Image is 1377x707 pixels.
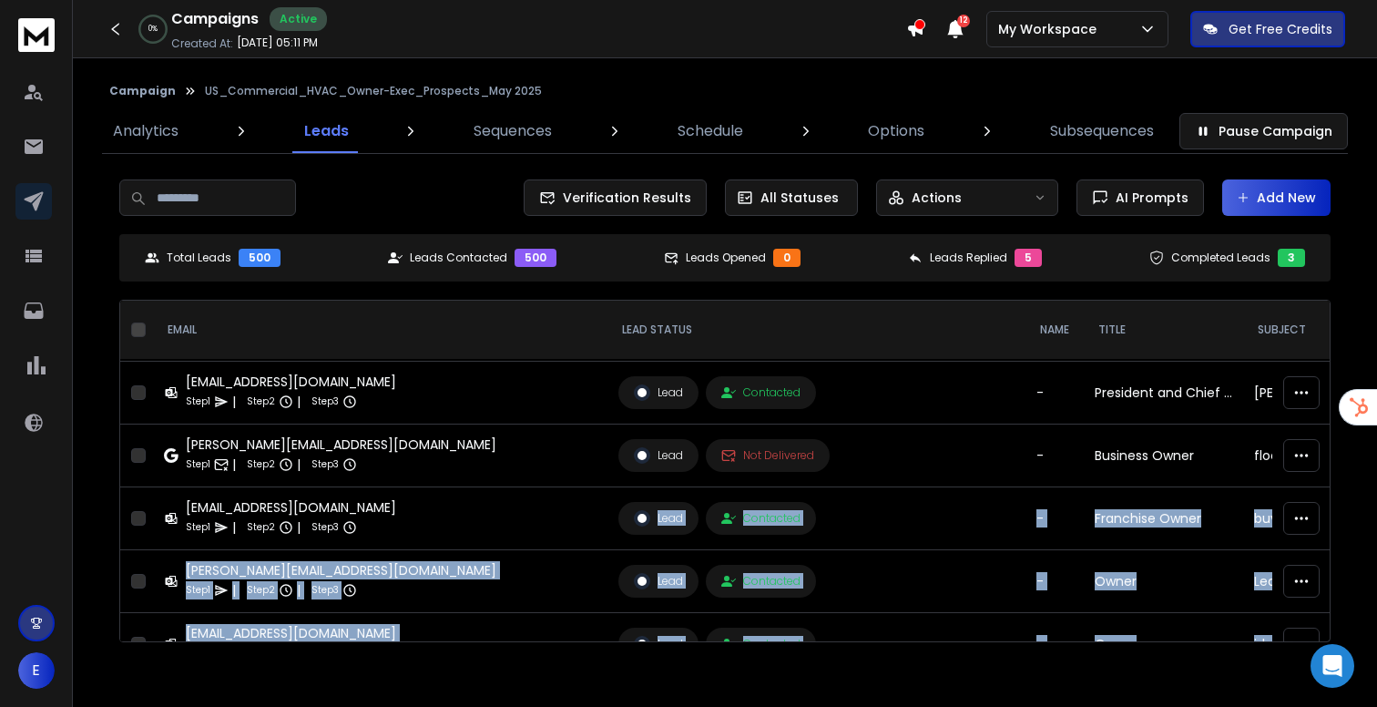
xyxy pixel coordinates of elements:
[311,518,339,537] p: Step 3
[153,301,607,360] th: EMAIL
[463,109,563,153] a: Sequences
[1190,11,1345,47] button: Get Free Credits
[1084,487,1243,550] td: Franchise Owner
[634,573,683,589] div: Lead
[148,24,158,35] p: 0 %
[1084,550,1243,613] td: Owner
[186,435,496,454] div: [PERSON_NAME][EMAIL_ADDRESS][DOMAIN_NAME]
[186,518,210,537] p: Step 1
[1039,109,1165,153] a: Subsequences
[247,518,275,537] p: Step 2
[247,581,275,599] p: Step 2
[232,518,236,537] p: |
[297,393,301,411] p: |
[186,456,210,474] p: Step 1
[311,456,339,474] p: Step 3
[1050,120,1154,142] p: Subsequences
[186,581,210,599] p: Step 1
[1311,644,1354,688] div: Open Intercom Messenger
[18,652,55,689] button: E
[186,373,396,391] div: [EMAIL_ADDRESS][DOMAIN_NAME]
[171,36,233,51] p: Created At:
[297,456,301,474] p: |
[113,120,178,142] p: Analytics
[232,581,236,599] p: |
[1229,20,1332,38] p: Get Free Credits
[1179,113,1348,149] button: Pause Campaign
[1108,189,1188,207] span: AI Prompts
[311,393,339,411] p: Step 3
[247,393,275,411] p: Step 2
[686,251,766,265] p: Leads Opened
[634,447,683,464] div: Lead
[270,7,327,31] div: Active
[721,637,801,651] div: Contacted
[515,249,556,267] div: 500
[474,120,552,142] p: Sequences
[410,251,507,265] p: Leads Contacted
[1025,301,1084,360] th: NAME
[186,498,396,517] div: [EMAIL_ADDRESS][DOMAIN_NAME]
[1084,425,1243,487] td: Business Owner
[232,456,236,474] p: |
[239,249,280,267] div: 500
[1076,179,1204,216] button: AI Prompts
[998,20,1104,38] p: My Workspace
[912,189,962,207] p: Actions
[1025,613,1084,676] td: -
[205,84,542,98] p: US_Commercial_HVAC_Owner-Exec_Prospects_May 2025
[868,120,924,142] p: Options
[678,120,743,142] p: Schedule
[524,179,707,216] button: Verification Results
[957,15,970,27] span: 12
[1171,251,1270,265] p: Completed Leads
[102,109,189,153] a: Analytics
[237,36,318,50] p: [DATE] 05:11 PM
[634,510,683,527] div: Lead
[297,581,301,599] p: |
[721,448,814,463] div: Not Delivered
[109,84,176,98] button: Campaign
[1084,613,1243,676] td: Owner
[311,581,339,599] p: Step 3
[721,574,801,589] div: Contacted
[721,511,801,526] div: Contacted
[721,385,801,400] div: Contacted
[556,189,691,207] span: Verification Results
[167,251,231,265] p: Total Leads
[1025,425,1084,487] td: -
[293,109,360,153] a: Leads
[171,8,259,30] h1: Campaigns
[930,251,1007,265] p: Leads Replied
[607,301,1025,360] th: LEAD STATUS
[186,561,496,579] div: [PERSON_NAME][EMAIL_ADDRESS][DOMAIN_NAME]
[773,249,801,267] div: 0
[186,393,210,411] p: Step 1
[634,636,683,652] div: Lead
[304,120,349,142] p: Leads
[186,624,396,642] div: [EMAIL_ADDRESS][DOMAIN_NAME]
[634,384,683,401] div: Lead
[232,393,236,411] p: |
[1025,550,1084,613] td: -
[297,518,301,537] p: |
[18,18,55,52] img: logo
[760,189,839,207] p: All Statuses
[1222,179,1331,216] button: Add New
[1025,487,1084,550] td: -
[1084,301,1243,360] th: title
[1015,249,1042,267] div: 5
[1084,362,1243,425] td: President and Chief Operating Officer
[667,109,754,153] a: Schedule
[1025,362,1084,425] td: -
[1278,249,1305,267] div: 3
[857,109,935,153] a: Options
[247,456,275,474] p: Step 2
